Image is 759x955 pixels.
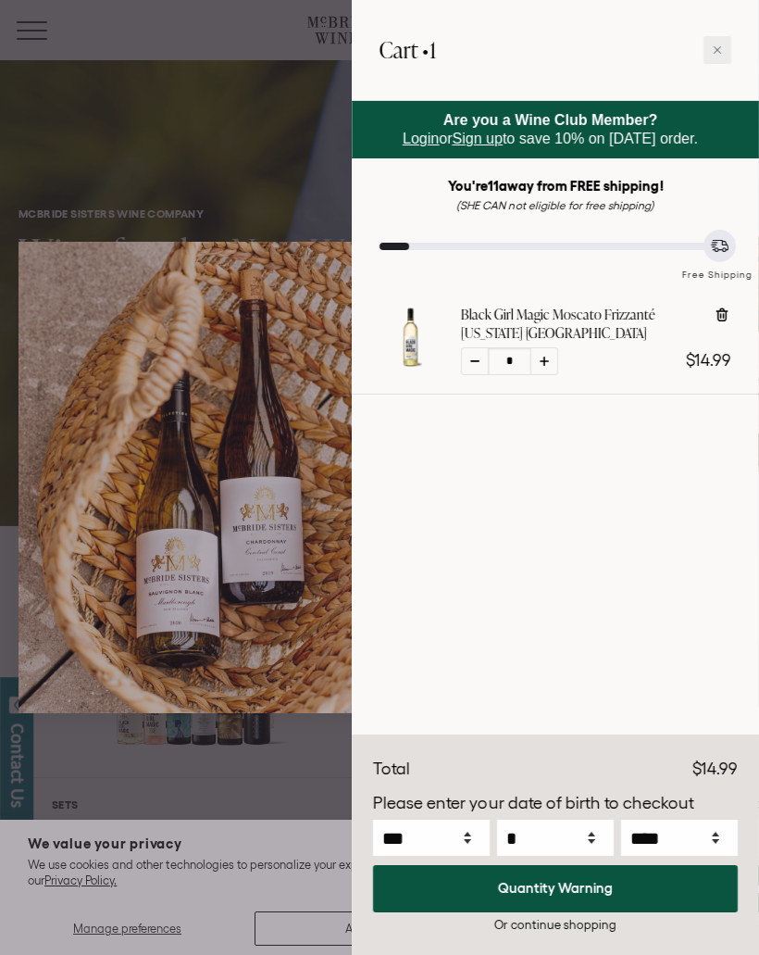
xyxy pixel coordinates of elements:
[456,199,654,211] em: (SHE CAN not eligible for free shipping)
[429,34,436,65] span: 1
[373,865,738,912] button: Quantity Warning
[373,916,738,934] div: Or continue shopping
[373,791,738,816] p: Please enter your date of birth to checkout
[403,131,439,146] a: Login
[379,28,436,72] h2: Cart •
[461,306,699,343] a: Black Girl Magic Moscato Frizzanté [US_STATE] [GEOGRAPHIC_DATA]
[373,757,410,782] div: Total
[403,112,698,146] span: or to save 10% on [DATE] order.
[488,178,499,194] span: 11
[686,351,731,370] span: $14.99
[676,250,759,283] div: Free Shipping
[443,112,658,128] strong: Are you a Wine Club Member?
[692,760,738,778] span: $14.99
[379,354,442,372] a: Black Girl Magic Moscato Frizzanté California NV
[448,178,664,194] strong: You're away from FREE shipping!
[453,131,503,146] a: Sign up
